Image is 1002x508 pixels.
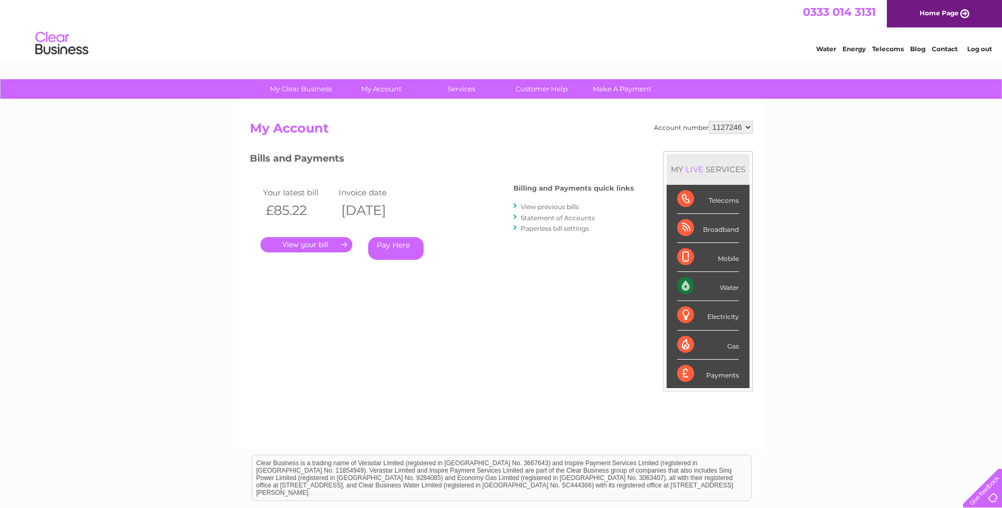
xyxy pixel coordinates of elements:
[677,272,739,301] div: Water
[654,121,753,134] div: Account number
[677,243,739,272] div: Mobile
[910,45,925,53] a: Blog
[338,79,425,99] a: My Account
[872,45,904,53] a: Telecoms
[932,45,958,53] a: Contact
[252,6,751,51] div: Clear Business is a trading name of Verastar Limited (registered in [GEOGRAPHIC_DATA] No. 3667643...
[677,331,739,360] div: Gas
[521,203,579,211] a: View previous bills
[336,200,412,221] th: [DATE]
[816,45,836,53] a: Water
[257,79,344,99] a: My Clear Business
[260,185,336,200] td: Your latest bill
[521,214,595,222] a: Statement of Accounts
[521,224,589,232] a: Paperless bill settings
[498,79,585,99] a: Customer Help
[260,200,336,221] th: £85.22
[677,360,739,388] div: Payments
[677,214,739,243] div: Broadband
[967,45,992,53] a: Log out
[260,237,352,252] a: .
[803,5,876,18] a: 0333 014 3131
[368,237,424,260] a: Pay Here
[677,301,739,330] div: Electricity
[336,185,412,200] td: Invoice date
[250,121,753,141] h2: My Account
[578,79,666,99] a: Make A Payment
[250,151,634,170] h3: Bills and Payments
[35,27,89,60] img: logo.png
[683,164,706,174] div: LIVE
[418,79,505,99] a: Services
[513,184,634,192] h4: Billing and Payments quick links
[842,45,866,53] a: Energy
[667,154,750,184] div: MY SERVICES
[677,185,739,214] div: Telecoms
